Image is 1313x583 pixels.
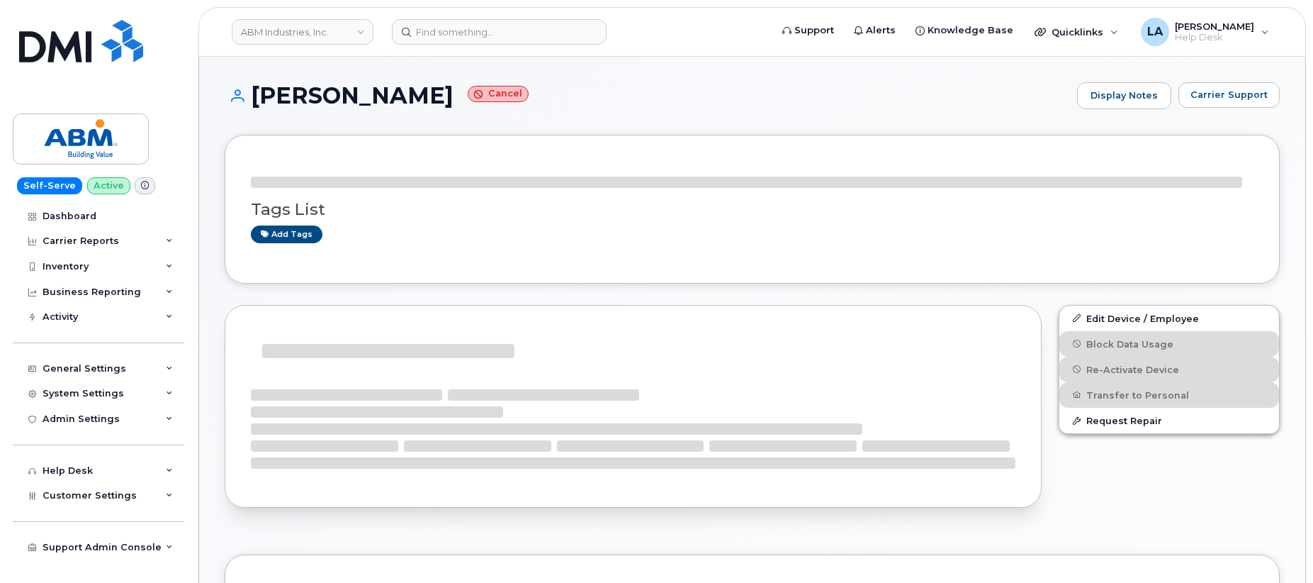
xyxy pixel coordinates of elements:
[1086,364,1179,374] span: Re-Activate Device
[1059,382,1279,408] button: Transfer to Personal
[251,201,1253,218] h3: Tags List
[1059,357,1279,382] button: Re-Activate Device
[1178,82,1280,108] button: Carrier Support
[1059,331,1279,357] button: Block Data Usage
[468,86,529,102] small: Cancel
[251,226,322,243] a: Add tags
[225,83,1070,108] h1: [PERSON_NAME]
[1059,306,1279,331] a: Edit Device / Employee
[1059,408,1279,433] button: Request Repair
[1077,82,1171,109] a: Display Notes
[1190,88,1268,101] span: Carrier Support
